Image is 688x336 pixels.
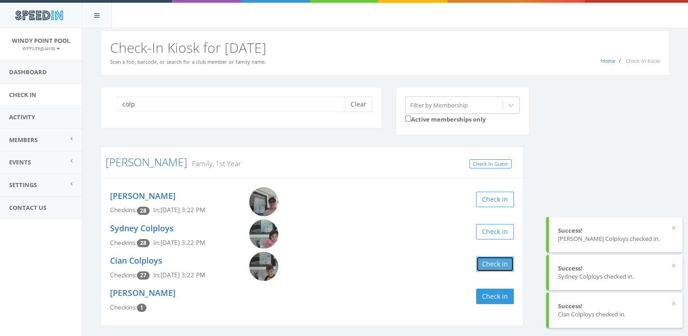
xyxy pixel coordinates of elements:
a: Sydney Colploys [110,223,174,234]
span: Checkins: [110,206,137,214]
a: Home [601,57,615,64]
img: Jessica_Colploys.png [249,187,278,216]
a: Cian Colploys [110,255,162,266]
span: Checkins: [110,271,137,279]
span: In: [DATE] 3:22 PM [153,239,205,247]
div: Cian Colploys checked in. [558,310,673,319]
div: Success! [558,264,673,273]
button: Check in [476,192,514,207]
span: Checkins: [110,303,137,311]
span: Contact Us [9,204,46,212]
span: Settings [9,181,37,189]
span: In: [DATE] 3:22 PM [153,206,205,214]
small: Scan a fob, barcode, or search for a club member or family name. [110,58,266,65]
span: Events [9,158,31,166]
small: Family, 1st Year [187,158,241,168]
img: Sydney_Colploys.png [249,219,278,249]
div: [PERSON_NAME] Colploys checked in. [558,234,673,243]
div: Success! [558,226,673,235]
span: Checkin count [137,304,146,312]
span: Checkins: [110,239,137,247]
span: Checkin count [137,207,150,215]
span: Windy Point Pool [12,36,70,45]
div: Filter by Membership [410,101,468,109]
button: Check in [476,224,514,239]
span: Checkin count [137,271,150,280]
button: Clear [345,97,372,112]
img: speedin_logo.png [10,7,67,24]
button: × [671,261,676,270]
button: × [671,224,676,233]
button: Check in [476,289,514,304]
span: Checkin count [137,239,150,247]
a: Check In Guest [469,159,512,169]
button: Check in [476,256,514,272]
div: Success! [558,302,673,311]
img: Cian_Colploys.png [249,252,278,281]
a: WPPLifeguards [22,44,60,52]
span: In: [DATE] 3:22 PM [153,271,205,279]
h2: Check-In Kiosk for [DATE] [110,40,660,55]
div: Sydney Colploys checked in. [558,272,673,281]
a: [PERSON_NAME] [110,287,176,298]
small: WPPLifeguards [22,45,60,51]
a: [PERSON_NAME] [105,154,187,169]
input: Active memberships only [405,116,411,122]
label: Active memberships only [405,114,486,124]
a: [PERSON_NAME] [110,190,176,201]
span: Members [9,136,38,144]
input: Search a name to check in [116,97,352,112]
button: × [671,299,676,308]
span: Check-In Kiosk [626,57,660,64]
